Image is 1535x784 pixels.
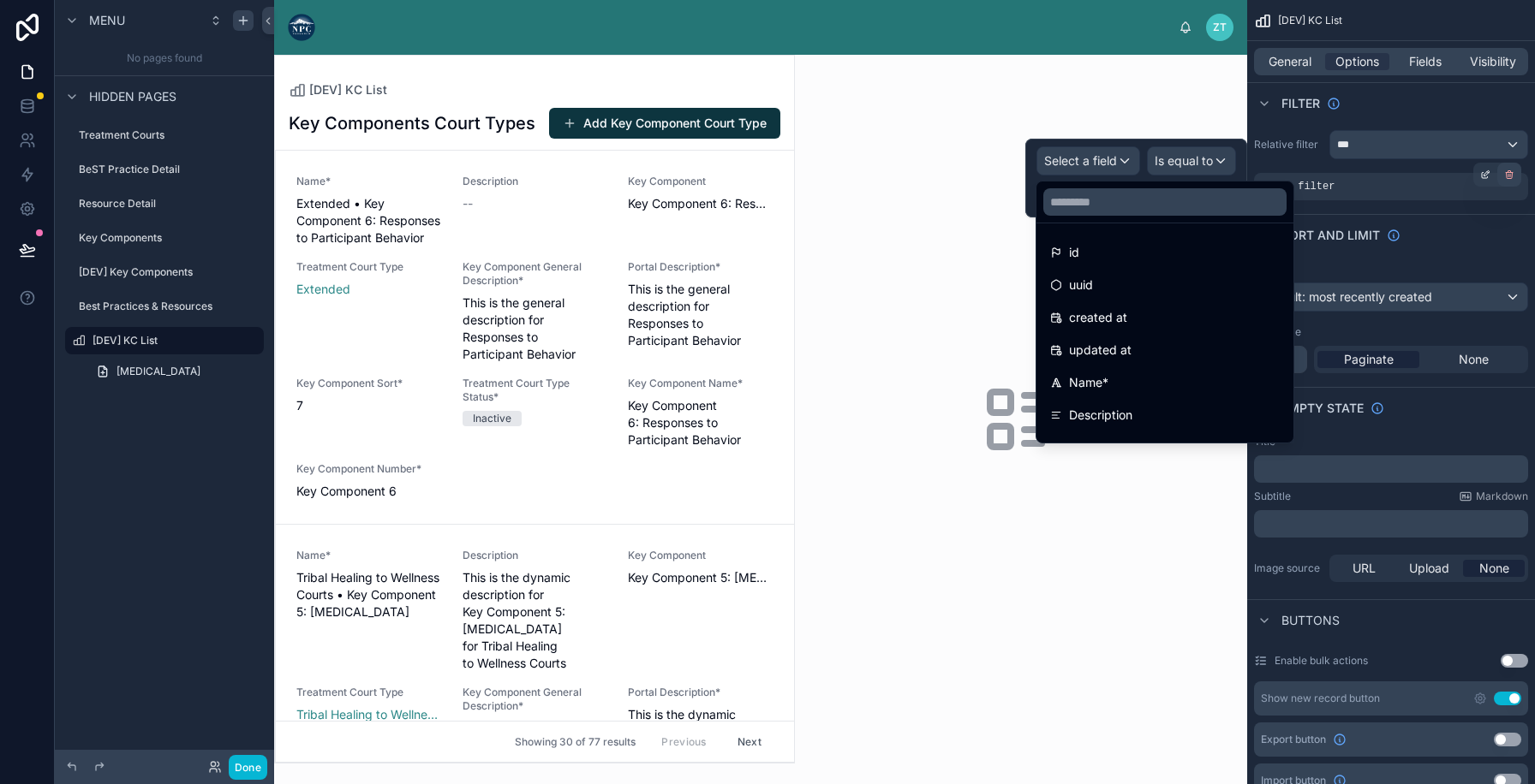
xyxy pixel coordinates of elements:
a: [MEDICAL_DATA] [86,358,264,385]
span: Paginate [1344,351,1394,368]
span: None [1459,351,1489,368]
span: None [1479,560,1509,577]
div: No pages found [55,41,274,75]
button: Default: most recently created [1254,282,1528,312]
span: Export button [1261,733,1326,746]
a: [DEV] KC List [65,327,264,354]
span: [MEDICAL_DATA] [116,365,200,378]
span: created at [1069,307,1127,328]
span: Name* [1069,372,1108,393]
label: Subtitle [1254,490,1291,503]
span: Filter [1281,95,1320,112]
span: Options [1335,53,1379,70]
label: Treatment Courts [79,128,260,142]
span: uuid [1069,275,1093,295]
span: Description [1069,405,1132,425]
span: Visibility [1470,53,1516,70]
span: [DEV] KC List [1278,14,1342,27]
label: Relative filter [1254,138,1323,151]
label: [DEV] Key Components [79,265,260,279]
button: Done [229,755,267,780]
span: Default: most recently created [1262,289,1432,304]
label: Enable bulk actions [1275,654,1368,668]
label: [DEV] KC List [93,334,254,347]
div: Show new record button [1261,692,1380,705]
div: scrollable content [1254,455,1528,483]
a: [DEV] Key Components [65,258,264,286]
span: General [1269,53,1311,70]
a: Key Components [65,224,264,252]
span: Upload [1409,560,1449,577]
span: id [1069,242,1079,263]
label: Resource Detail [79,197,260,211]
div: scrollable content [329,24,1179,31]
a: BeST Practice Detail [65,156,264,183]
label: Key Components [79,231,260,245]
span: updated at [1069,340,1132,360]
label: BeST Practice Detail [79,163,260,176]
span: Hidden pages [89,88,176,105]
span: Key Component [1069,437,1158,458]
button: Next [726,728,773,755]
span: ZT [1213,21,1227,34]
span: Fields [1409,53,1442,70]
a: Resource Detail [65,190,264,217]
span: Markdown [1476,490,1528,503]
span: Menu [89,12,125,29]
span: Buttons [1281,612,1340,629]
span: Sort And Limit [1281,227,1380,244]
a: Treatment Courts [65,122,264,149]
span: Add a filter [1261,180,1335,193]
label: Best Practices & Resources [79,300,260,313]
label: Image source [1254,561,1323,575]
a: Best Practices & Resources [65,293,264,320]
a: Markdown [1459,490,1528,503]
span: Empty state [1281,400,1364,417]
span: Showing 30 of 77 results [515,735,636,749]
span: URL [1353,560,1376,577]
img: App logo [288,14,315,41]
div: scrollable content [1254,510,1528,538]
